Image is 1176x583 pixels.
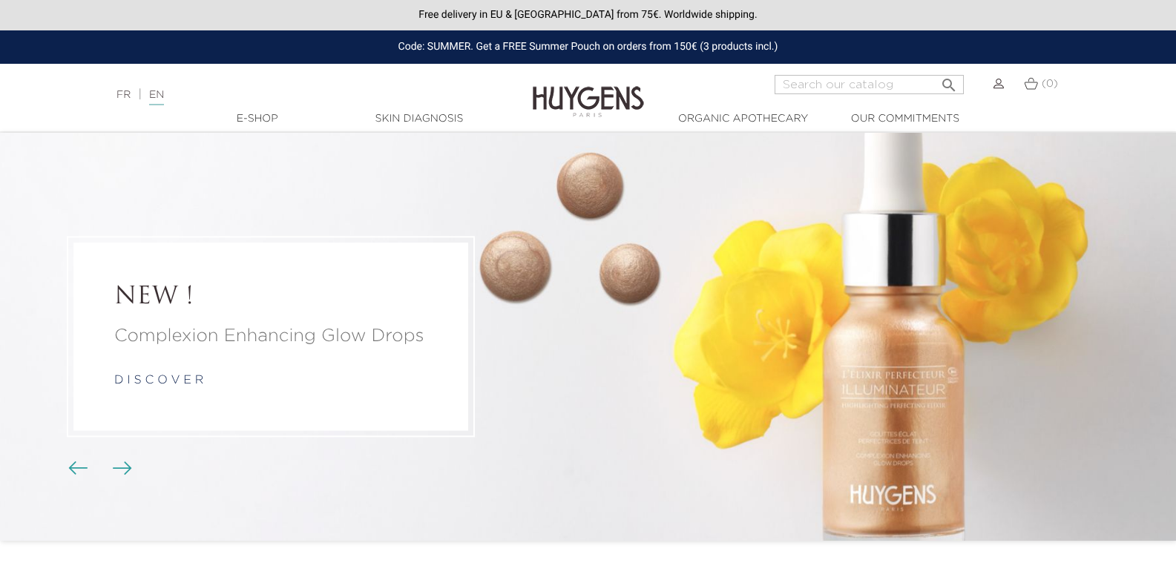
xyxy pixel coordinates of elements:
a: EN [149,90,164,105]
i:  [940,72,958,90]
a: Our commitments [831,111,979,127]
input: Search [775,75,964,94]
a: Complexion Enhancing Glow Drops [114,323,427,350]
div: Carousel buttons [74,458,122,480]
a: Organic Apothecary [669,111,818,127]
button:  [936,70,962,90]
img: Huygens [533,62,644,119]
a: NEW ! [114,283,427,312]
a: E-Shop [183,111,332,127]
a: Skin Diagnosis [345,111,493,127]
a: FR [116,90,131,100]
div: | [109,86,479,104]
a: d i s c o v e r [114,375,203,387]
span: (0) [1042,79,1058,89]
